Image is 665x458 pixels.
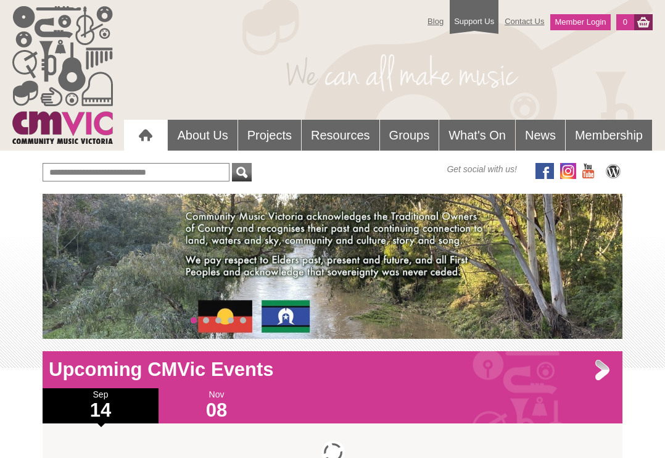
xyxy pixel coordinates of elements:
h1: Upcoming CMVic Events [43,357,622,382]
img: cmvic_logo.png [12,6,113,144]
img: icon-instagram.png [560,163,576,179]
img: CMVic Blog [604,163,622,179]
a: Projects [238,120,301,151]
a: What's On [439,120,515,151]
a: 0 [616,14,634,30]
a: Resources [302,120,379,151]
a: Groups [380,120,439,151]
a: Contact Us [498,10,550,32]
a: Member Login [550,14,610,30]
h1: 14 [43,401,159,420]
a: News [516,120,565,151]
a: Membership [566,120,652,151]
div: Nov [159,388,275,423]
a: Blog [421,10,450,32]
span: Get social with us! [447,163,517,175]
a: About Us [168,120,237,151]
div: Sep [43,388,159,423]
h1: 08 [159,401,275,420]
